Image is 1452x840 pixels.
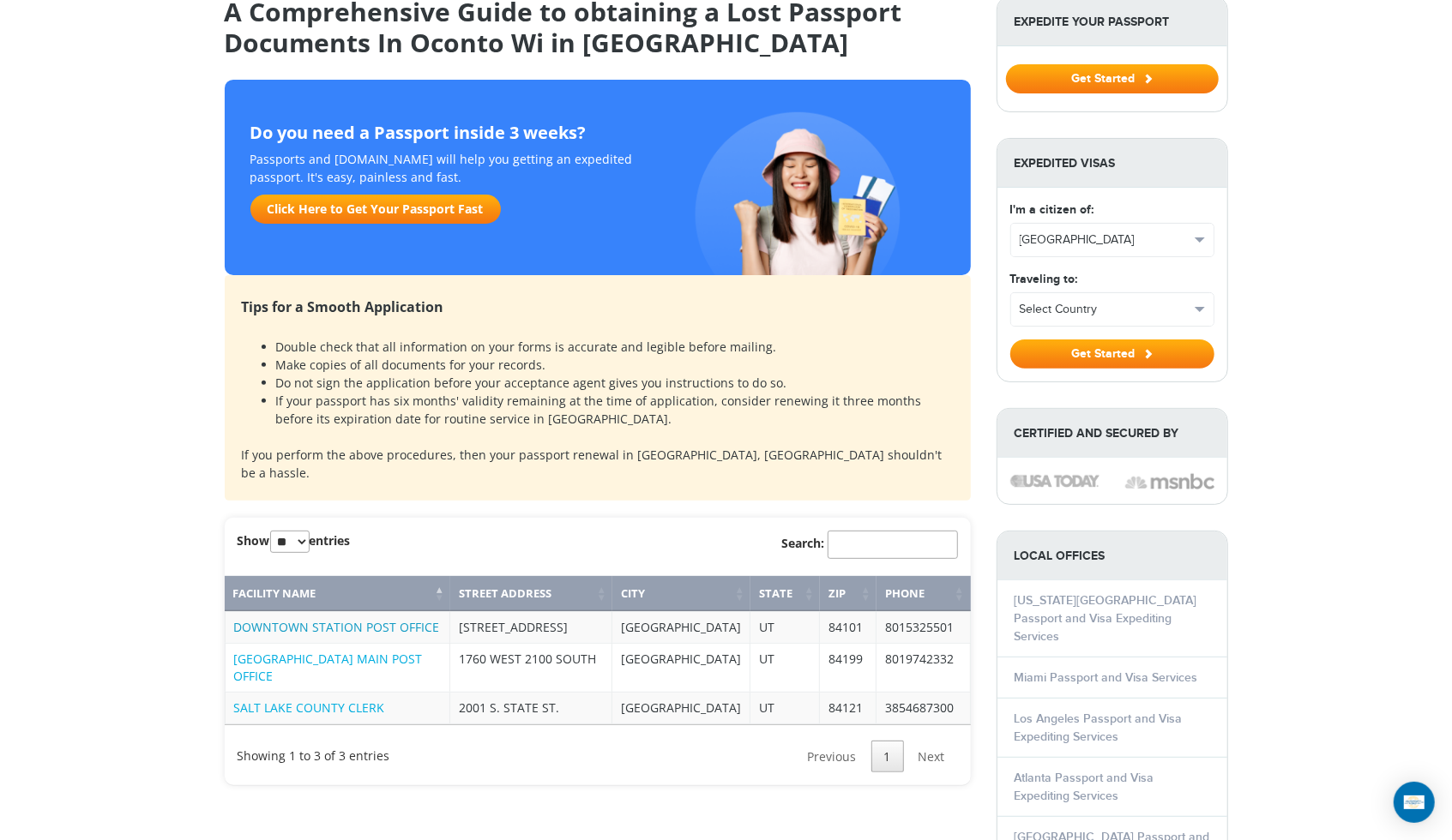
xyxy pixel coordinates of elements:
[276,374,954,392] li: Do not sign the application before your acceptance agent gives you instructions to do so.
[877,611,971,643] td: 8015325501
[750,611,820,643] td: UT
[782,531,958,559] label: Search:
[1010,475,1100,487] img: image description
[871,741,904,772] a: 1
[1015,670,1198,685] a: Miami Passport and Visa Services
[250,123,945,143] strong: Do you need a Passport inside 3 weeks?
[750,692,820,724] td: UT
[276,356,954,374] li: Make copies of all documents for your records.
[997,139,1227,188] strong: Expedited Visas
[1125,471,1214,492] img: image description
[450,576,612,611] th: Street Address: activate to sort column ascending
[1010,339,1214,369] button: Get Started
[1011,293,1214,326] button: Select Country
[906,741,958,772] a: Next
[242,446,954,482] p: If you perform the above procedures, then your passport renewal in [GEOGRAPHIC_DATA], [GEOGRAPHIC...
[1010,201,1094,219] label: I'm a citizen of:
[795,741,870,772] a: Previous
[234,699,385,716] a: SALT LAKE COUNTY CLERK
[450,643,612,692] td: 1760 WEST 2100 SOUTH
[250,195,501,224] a: Click Here to Get Your Passport Fast
[820,611,877,643] td: 84101
[234,619,440,635] a: DOWNTOWN STATION POST OFFICE
[750,576,820,611] th: State: activate to sort column ascending
[612,576,750,611] th: City: activate to sort column ascending
[1006,71,1219,85] a: Get Started
[997,409,1227,458] strong: Certified and Secured by
[877,576,971,611] th: Phone: activate to sort column ascending
[276,338,954,356] li: Double check that all information on your forms is accurate and legible before mailing.
[238,531,351,553] label: Show entries
[612,692,750,724] td: [GEOGRAPHIC_DATA]
[1015,771,1154,803] a: Atlanta Passport and Visa Expediting Services
[997,531,1227,580] strong: LOCAL OFFICES
[244,150,657,232] div: Passports and [DOMAIN_NAME] will help you getting an expedited passport. It's easy, painless and ...
[238,738,390,765] div: Showing 1 to 3 of 3 entries
[1020,231,1190,249] span: [GEOGRAPHIC_DATA]
[820,692,877,724] td: 84121
[1020,301,1190,318] span: Select Country
[276,392,954,428] li: If your passport has six months' validity remaining at the time of application, consider renewing...
[828,531,958,559] input: Search:
[1006,64,1219,93] button: Get Started
[1010,270,1078,288] label: Traveling to:
[450,611,612,643] td: [STREET_ADDRESS]
[1015,593,1197,644] a: [US_STATE][GEOGRAPHIC_DATA] Passport and Visa Expediting Services
[1011,224,1214,256] button: [GEOGRAPHIC_DATA]
[234,651,423,684] a: [GEOGRAPHIC_DATA] MAIN POST OFFICE
[877,643,971,692] td: 8019742332
[750,643,820,692] td: UT
[242,297,954,317] h3: Tips for a Smooth Application
[820,576,877,611] th: Zip: activate to sort column ascending
[225,576,451,611] th: Facility Name: activate to sort column descending
[450,692,612,724] td: 2001 S. STATE ST.
[1394,782,1435,823] div: Open Intercom Messenger
[820,643,877,692] td: 84199
[612,643,750,692] td: [GEOGRAPHIC_DATA]
[270,531,310,553] select: Showentries
[612,611,750,643] td: [GEOGRAPHIC_DATA]
[877,692,971,724] td: 3854687300
[1015,711,1183,744] a: Los Angeles Passport and Visa Expediting Services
